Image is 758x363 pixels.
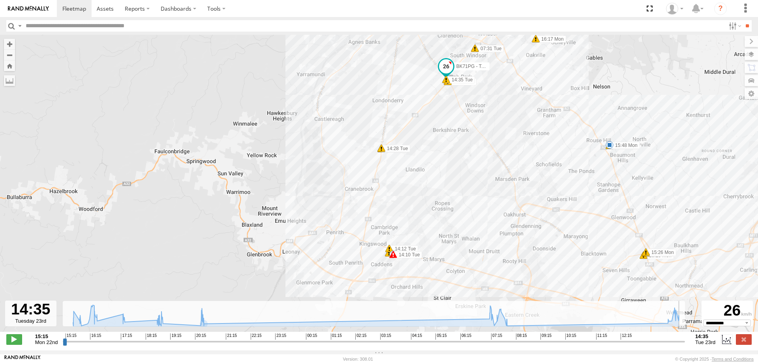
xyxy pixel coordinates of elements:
span: 21:15 [226,333,237,340]
span: Tue 23rd Sep 2025 [695,339,715,345]
span: 04:15 [411,333,422,340]
span: 20:15 [195,333,206,340]
label: 14:10 Tue [393,251,422,258]
label: 15:48 Mon [610,142,640,149]
a: Visit our Website [4,355,41,363]
button: Zoom out [4,49,15,60]
label: 15:26 Mon [646,250,676,257]
span: 03:15 [380,333,391,340]
img: rand-logo.svg [8,6,49,11]
span: 22:15 [251,333,262,340]
span: 00:15 [306,333,317,340]
div: 26 [703,302,752,320]
span: 12:15 [621,333,632,340]
div: Tom Tozer [663,3,686,15]
label: 15:43 Mon [610,142,640,149]
label: 15:25 Mon [644,252,674,259]
span: 02:15 [355,333,366,340]
div: Version: 308.01 [343,357,373,361]
span: 23:15 [275,333,286,340]
label: Search Filter Options [726,20,743,32]
span: 07:15 [491,333,502,340]
span: 09:15 [540,333,552,340]
span: 17:15 [121,333,132,340]
span: Mon 22nd Sep 2025 [35,339,58,345]
label: Play/Stop [6,334,22,344]
span: 11:15 [596,333,607,340]
label: 14:34 Tue [448,78,477,85]
span: 19:15 [170,333,181,340]
span: BK71PG - Toyota Hiace [456,63,507,69]
strong: 15:15 [35,333,58,339]
label: 07:31 Tue [475,45,504,52]
span: 10:15 [565,333,576,340]
span: 05:15 [435,333,447,340]
strong: 14:35 [695,333,715,339]
span: 16:15 [90,333,101,340]
span: 18:15 [146,333,157,340]
label: 16:17 Mon [536,36,566,43]
label: 15:26 Mon [646,249,676,256]
button: Zoom in [4,39,15,49]
label: 14:27 Tue [381,145,410,152]
span: 06:15 [460,333,471,340]
label: 14:28 Tue [381,145,410,152]
label: Measure [4,75,15,86]
label: Search Query [17,20,23,32]
div: © Copyright 2025 - [675,357,754,361]
span: 08:15 [516,333,527,340]
span: 01:15 [331,333,342,340]
label: 14:35 Tue [446,76,475,83]
label: Map Settings [745,88,758,99]
i: ? [714,2,727,15]
label: 14:12 Tue [389,245,418,252]
a: Terms and Conditions [712,357,754,361]
button: Zoom Home [4,60,15,71]
label: Close [736,334,752,344]
span: 15:15 [66,333,77,340]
